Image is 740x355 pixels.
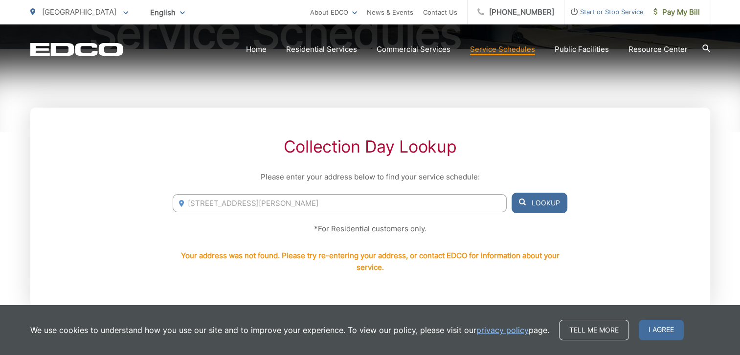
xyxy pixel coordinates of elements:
[42,7,116,17] span: [GEOGRAPHIC_DATA]
[653,6,700,18] span: Pay My Bill
[559,320,629,340] a: Tell me more
[286,44,357,55] a: Residential Services
[30,43,123,56] a: EDCD logo. Return to the homepage.
[628,44,688,55] a: Resource Center
[246,44,267,55] a: Home
[30,324,549,336] p: We use cookies to understand how you use our site and to improve your experience. To view our pol...
[173,171,567,183] p: Please enter your address below to find your service schedule:
[639,320,684,340] span: I agree
[512,193,567,213] button: Lookup
[470,44,535,55] a: Service Schedules
[310,6,357,18] a: About EDCO
[173,223,567,235] p: *For Residential customers only.
[143,4,192,21] span: English
[173,137,567,156] h2: Collection Day Lookup
[476,324,529,336] a: privacy policy
[423,6,457,18] a: Contact Us
[377,44,450,55] a: Commercial Services
[367,6,413,18] a: News & Events
[555,44,609,55] a: Public Facilities
[173,250,567,273] p: Your address was not found. Please try re-entering your address, or contact EDCO for information ...
[173,194,506,212] input: Enter Address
